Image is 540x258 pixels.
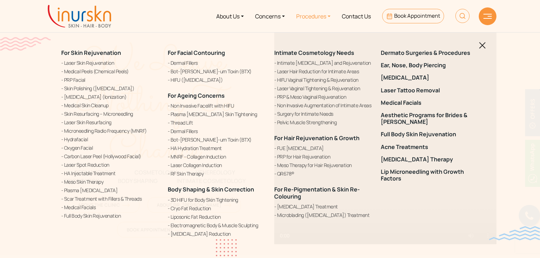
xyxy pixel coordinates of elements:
a: Plasma [MEDICAL_DATA] [61,187,159,194]
a: Liposonic Fat Reduction [168,213,266,220]
a: Pelvic Muscle Strengthening [274,119,372,126]
a: Laser Collagen Induction [168,161,266,169]
img: HeaderSearch [455,9,470,23]
a: QR678® [274,170,372,177]
a: Laser Vaginal Tightening & Rejuvenation [274,85,372,92]
a: Full Body Skin Rejuvenation [61,212,159,219]
a: Lip Microneedling with Growth Factors [381,168,479,182]
a: Hydrafacial [61,136,159,143]
a: Surgery for Intimate Needs [274,110,372,117]
a: Aesthetic Programs for Brides & [PERSON_NAME] [381,112,479,125]
a: Medical Facials [61,203,159,211]
a: Skin Resurfacing – Microneedling [61,110,159,117]
a: Laser Spot Reduction [61,161,159,168]
a: PRP & Meso Vaginal Rejuvenation [274,93,372,101]
a: [MEDICAL_DATA] Reduction [168,230,266,237]
img: blackclosed [479,42,486,49]
a: PRP for Hair Rejuvenation [274,153,372,160]
a: Laser Tattoo Removal [381,87,479,94]
a: Meso Skin Therapy [61,178,159,185]
a: Oxygen Facial [61,144,159,151]
a: Electromagnetic Body & Muscle Sculpting [168,222,266,229]
a: Bot-[PERSON_NAME]-um Toxin (BTX) [168,136,266,143]
a: For Re-Pigmentation & Skin Re-Colouring [274,185,360,200]
a: Bot-[PERSON_NAME]-um Toxin (BTX) [168,68,266,75]
a: Medical Peels (Chemical Peels) [61,68,159,75]
a: Thread Lift [168,119,266,126]
a: Microneedling Radio Frequency (MNRF) [61,127,159,134]
a: Meso Therapy for Hair Rejuvenation [274,161,372,169]
a: RF Skin Therapy [168,170,266,177]
a: HIFU ([MEDICAL_DATA]) [168,76,266,84]
a: Cryo Fat Reduction [168,205,266,212]
a: [MEDICAL_DATA] (Ionization) [61,93,159,101]
a: Ear, Nose, Body Piercing [381,62,479,69]
img: inurskn-logo [48,5,111,28]
a: 3D HIFU for Body Skin Tightening [168,196,266,203]
a: Microblading ([MEDICAL_DATA]) Treatment [274,211,372,219]
a: Laser Hair Reduction for Intimate Areas [274,68,372,75]
a: [MEDICAL_DATA] [381,74,479,81]
a: Laser Skin Resurfacing [61,119,159,126]
a: Plasma [MEDICAL_DATA] Skin Tightening [168,110,266,118]
a: Full Body Skin Rejuvenation [381,131,479,138]
a: Carbon Laser Peel (Hollywood Facial) [61,153,159,160]
a: About Us [211,3,249,29]
span: Book Appointment [394,12,440,19]
a: Acne Treatments [381,144,479,150]
a: Laser Skin Rejuvenation [61,59,159,67]
a: Non Invasive Facelift with HIFU [168,102,266,109]
a: Book Appointment [382,9,444,23]
a: Skin Polishing ([MEDICAL_DATA]) [61,85,159,92]
a: MNRF - Collagen Induction [168,153,266,160]
a: Dermato Surgeries & Procedures [381,50,479,56]
a: HA Hydration Treatment [168,144,266,152]
a: For Hair Rejuvenation & Growth [274,134,360,142]
a: Contact Us [336,3,377,29]
a: Intimate [MEDICAL_DATA] and Rejuvenation [274,59,372,67]
a: FUE [MEDICAL_DATA] [274,144,372,152]
a: Procedures [291,3,336,29]
a: For Ageing Concerns [168,92,225,99]
a: HA Injectable Treatment [61,170,159,177]
a: Dermal Fillers [168,127,266,135]
img: hamLine.svg [483,14,492,19]
a: Concerns [249,3,291,29]
a: [MEDICAL_DATA] Treatment [274,203,372,210]
a: PRP Facial [61,76,159,84]
a: [MEDICAL_DATA] Therapy [381,156,479,163]
a: HIFU Vaginal Tightening & Rejuvenation [274,76,372,84]
a: Non Invasive Augmentation of Intimate Areas [274,102,372,109]
img: bluewave [489,226,540,240]
a: For Facial Contouring [168,49,225,57]
a: Medical Facials [381,99,479,106]
a: Intimate Cosmetology Needs [274,49,354,57]
a: Body Shaping & Skin Correction [168,185,254,193]
a: Medical Skin Cleanup [61,102,159,109]
a: Dermal Fillers [168,59,266,67]
a: Scar Treatment with Fillers & Threads [61,195,159,202]
a: For Skin Rejuvenation [61,49,121,57]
